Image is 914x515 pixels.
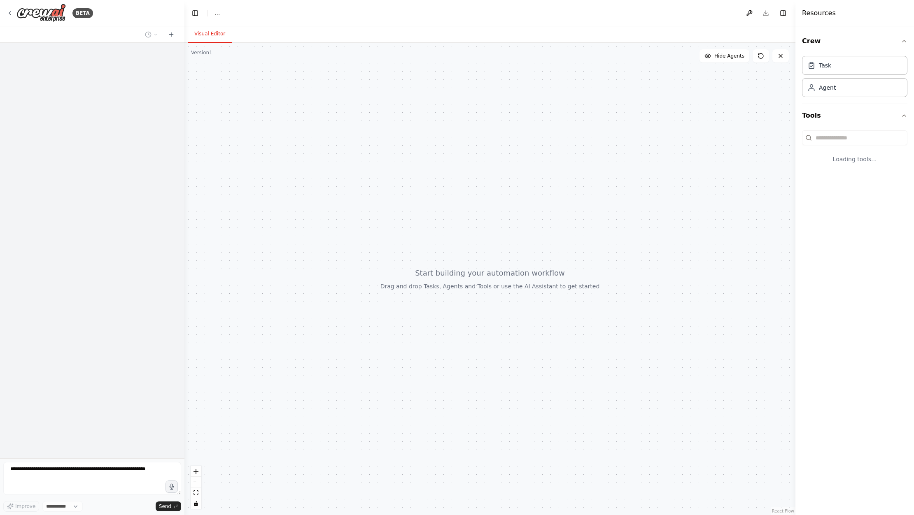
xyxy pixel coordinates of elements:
[215,9,220,17] span: ...
[16,4,66,22] img: Logo
[142,30,161,39] button: Switch to previous chat
[772,509,794,513] a: React Flow attribution
[15,503,35,510] span: Improve
[191,49,212,56] div: Version 1
[802,148,907,170] div: Loading tools...
[191,466,201,509] div: React Flow controls
[3,501,39,512] button: Improve
[166,480,178,493] button: Click to speak your automation idea
[215,9,220,17] nav: breadcrumb
[802,127,907,176] div: Tools
[802,30,907,53] button: Crew
[802,104,907,127] button: Tools
[819,84,836,92] div: Agent
[819,61,831,70] div: Task
[777,7,789,19] button: Hide right sidebar
[191,487,201,498] button: fit view
[189,7,201,19] button: Hide left sidebar
[159,503,171,510] span: Send
[699,49,749,63] button: Hide Agents
[802,8,836,18] h4: Resources
[188,26,232,43] button: Visual Editor
[191,477,201,487] button: zoom out
[191,498,201,509] button: toggle interactivity
[72,8,93,18] div: BETA
[714,53,744,59] span: Hide Agents
[802,53,907,104] div: Crew
[165,30,178,39] button: Start a new chat
[156,501,181,511] button: Send
[191,466,201,477] button: zoom in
